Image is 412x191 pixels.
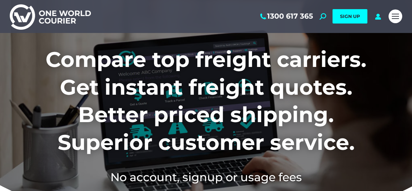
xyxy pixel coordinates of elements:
[259,12,313,21] a: 1300 617 365
[333,9,367,24] a: SIGN UP
[10,46,402,156] h1: Compare top freight carriers. Get instant freight quotes. Better priced shipping. Superior custom...
[340,13,360,19] span: SIGN UP
[10,3,91,30] img: One World Courier
[389,9,402,23] a: Mobile menu icon
[10,169,402,185] h2: No account, signup or usage fees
